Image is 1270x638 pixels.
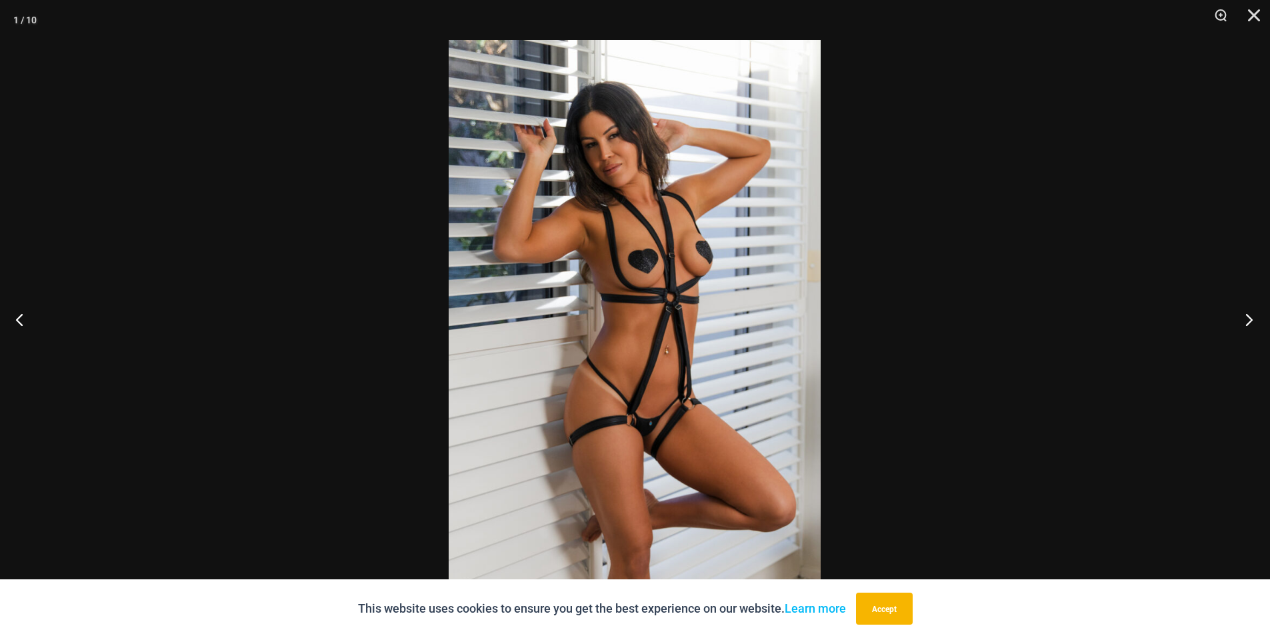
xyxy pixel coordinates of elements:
[785,601,846,615] a: Learn more
[1220,286,1270,353] button: Next
[358,599,846,619] p: This website uses cookies to ensure you get the best experience on our website.
[449,40,821,598] img: Truth or Dare Black 1905 Bodysuit 611 Micro 07
[13,10,37,30] div: 1 / 10
[856,593,913,625] button: Accept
